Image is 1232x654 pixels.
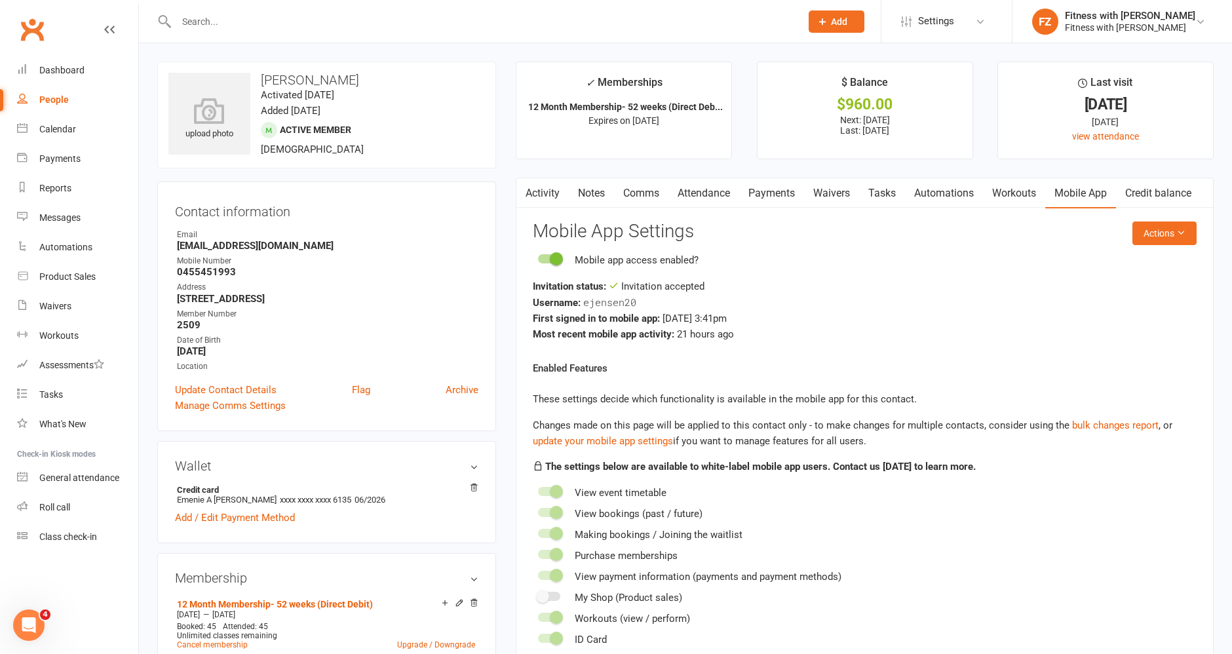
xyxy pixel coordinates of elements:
h3: [PERSON_NAME] [168,73,485,87]
div: Roll call [39,502,70,512]
a: Add / Edit Payment Method [175,510,295,526]
a: Notes [569,178,614,208]
h3: Wallet [175,459,478,473]
strong: The settings below are available to white-label mobile app users. Contact us [DATE] to learn more. [545,461,976,472]
span: xxxx xxxx xxxx 6135 [280,495,351,505]
div: Calendar [39,124,76,134]
span: Workouts (view / perform) [575,613,690,625]
div: Mobile Number [177,255,478,267]
span: Settings [918,7,954,36]
span: Attended: 45 [223,622,268,631]
strong: Credit card [177,485,472,495]
a: Credit balance [1116,178,1201,208]
a: Payments [17,144,138,174]
input: Search... [172,12,792,31]
span: Expires on [DATE] [588,115,659,126]
span: 21 hours ago [677,328,734,340]
a: Flag [352,382,370,398]
div: Messages [39,212,81,223]
a: Assessments [17,351,138,380]
a: Clubworx [16,13,48,46]
span: Unlimited classes remaining [177,631,277,640]
strong: First signed in to mobile app: [533,313,660,324]
span: Purchase memberships [575,550,678,562]
a: Mobile App [1045,178,1116,208]
strong: [STREET_ADDRESS] [177,293,478,305]
a: Tasks [17,380,138,410]
div: Email [177,229,478,241]
div: Waivers [39,301,71,311]
div: FZ [1032,9,1058,35]
a: Dashboard [17,56,138,85]
div: Date of Birth [177,334,478,347]
button: Actions [1132,221,1197,245]
a: Waivers [804,178,859,208]
div: Payments [39,153,81,164]
span: [DATE] [177,610,200,619]
span: 4 [40,609,50,620]
div: upload photo [168,98,250,141]
div: $ Balance [841,74,888,98]
a: 12 Month Membership- 52 weeks (Direct Debit) [177,599,373,609]
a: Reports [17,174,138,203]
div: [DATE] [1010,115,1201,129]
span: My Shop (Product sales) [575,592,682,604]
strong: 12 Month Membership- 52 weeks (Direct Deb... [528,102,723,112]
a: Manage Comms Settings [175,398,286,414]
a: Product Sales [17,262,138,292]
p: These settings decide which functionality is available in the mobile app for this contact. [533,391,1197,407]
span: Add [832,16,848,27]
a: Payments [739,178,804,208]
a: Roll call [17,493,138,522]
div: Class check-in [39,531,97,542]
a: Upgrade / Downgrade [397,640,475,649]
div: Last visit [1078,74,1132,98]
span: Making bookings / Joining the waitlist [575,529,742,541]
div: People [39,94,69,105]
div: Assessments [39,360,104,370]
a: Calendar [17,115,138,144]
strong: [EMAIL_ADDRESS][DOMAIN_NAME] [177,240,478,252]
div: — [174,609,478,620]
a: Workouts [983,178,1045,208]
span: View payment information (payments and payment methods) [575,571,841,583]
span: Active member [280,125,351,135]
div: Fitness with [PERSON_NAME] [1065,10,1195,22]
a: General attendance kiosk mode [17,463,138,493]
div: Dashboard [39,65,85,75]
span: Booked: 45 [177,622,216,631]
a: Tasks [859,178,905,208]
a: Cancel membership [177,640,248,649]
div: What's New [39,419,87,429]
a: view attendance [1072,131,1139,142]
a: bulk changes report [1072,419,1159,431]
div: $960.00 [769,98,961,111]
a: People [17,85,138,115]
div: Address [177,281,478,294]
a: Waivers [17,292,138,321]
div: [DATE] [1010,98,1201,111]
div: Mobile app access enabled? [575,252,699,268]
p: Next: [DATE] Last: [DATE] [769,115,961,136]
span: View bookings (past / future) [575,508,703,520]
span: , or [1072,419,1172,431]
div: Automations [39,242,92,252]
div: [DATE] 3:41pm [533,311,1197,326]
a: Automations [17,233,138,262]
i: ✓ [586,77,594,89]
span: 06/2026 [355,495,385,505]
span: ejensen20 [583,296,636,309]
span: [DEMOGRAPHIC_DATA] [261,144,364,155]
div: General attendance [39,472,119,483]
label: Enabled Features [533,360,607,376]
a: Update Contact Details [175,382,277,398]
div: Memberships [586,74,663,98]
div: Workouts [39,330,79,341]
div: Changes made on this page will be applied to this contact only - to make changes for multiple con... [533,417,1197,449]
li: Emenie A [PERSON_NAME] [175,483,478,507]
button: Add [809,10,864,33]
strong: Invitation status: [533,280,606,292]
a: Archive [446,382,478,398]
div: Product Sales [39,271,96,282]
strong: 2509 [177,319,478,331]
